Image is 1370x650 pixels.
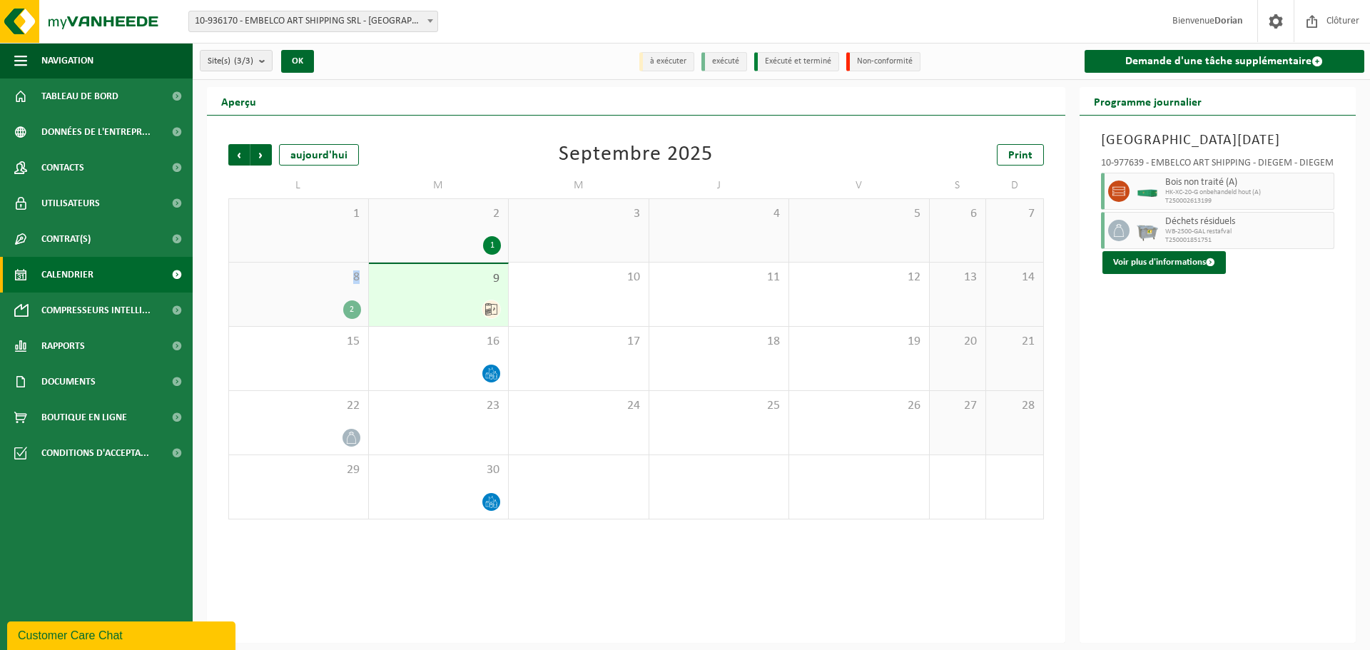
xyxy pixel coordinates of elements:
[937,270,979,285] span: 13
[656,206,782,222] span: 4
[41,364,96,400] span: Documents
[516,334,641,350] span: 17
[1165,228,1331,236] span: WB-2500-GAL restafval
[236,334,361,350] span: 15
[937,334,979,350] span: 20
[483,236,501,255] div: 1
[281,50,314,73] button: OK
[937,398,979,414] span: 27
[789,173,930,198] td: V
[1085,50,1365,73] a: Demande d'une tâche supplémentaire
[376,334,502,350] span: 16
[1101,158,1335,173] div: 10-977639 - EMBELCO ART SHIPPING - DIEGEM - DIEGEM
[279,144,359,166] div: aujourd'hui
[41,435,149,471] span: Conditions d'accepta...
[41,400,127,435] span: Boutique en ligne
[516,270,641,285] span: 10
[376,206,502,222] span: 2
[234,56,253,66] count: (3/3)
[1165,216,1331,228] span: Déchets résiduels
[656,398,782,414] span: 25
[343,300,361,319] div: 2
[1137,186,1158,197] img: HK-XC-20-GN-00
[656,270,782,285] span: 11
[1165,197,1331,205] span: T250002613199
[1165,177,1331,188] span: Bois non traité (A)
[41,186,100,221] span: Utilisateurs
[649,173,790,198] td: J
[846,52,920,71] li: Non-conformité
[796,206,922,222] span: 5
[516,398,641,414] span: 24
[1214,16,1243,26] strong: Dorian
[188,11,438,32] span: 10-936170 - EMBELCO ART SHIPPING SRL - ETTERBEEK
[7,619,238,650] iframe: chat widget
[639,52,694,71] li: à exécuter
[228,144,250,166] span: Précédent
[189,11,437,31] span: 10-936170 - EMBELCO ART SHIPPING SRL - ETTERBEEK
[236,462,361,478] span: 29
[41,43,93,78] span: Navigation
[509,173,649,198] td: M
[701,52,747,71] li: exécuté
[41,293,151,328] span: Compresseurs intelli...
[41,328,85,364] span: Rapports
[993,270,1035,285] span: 14
[993,334,1035,350] span: 21
[993,398,1035,414] span: 28
[207,87,270,115] h2: Aperçu
[1165,188,1331,197] span: HK-XC-20-G onbehandeld hout (A)
[41,114,151,150] span: Données de l'entrepr...
[236,206,361,222] span: 1
[200,50,273,71] button: Site(s)(3/3)
[1008,150,1032,161] span: Print
[41,78,118,114] span: Tableau de bord
[41,150,84,186] span: Contacts
[796,270,922,285] span: 12
[376,462,502,478] span: 30
[1101,130,1335,151] h3: [GEOGRAPHIC_DATA][DATE]
[236,270,361,285] span: 8
[250,144,272,166] span: Suivant
[228,173,369,198] td: L
[376,398,502,414] span: 23
[516,206,641,222] span: 3
[993,206,1035,222] span: 7
[937,206,979,222] span: 6
[986,173,1043,198] td: D
[41,221,91,257] span: Contrat(s)
[236,398,361,414] span: 22
[369,173,509,198] td: M
[1080,87,1216,115] h2: Programme journalier
[930,173,987,198] td: S
[208,51,253,72] span: Site(s)
[997,144,1044,166] a: Print
[796,398,922,414] span: 26
[1137,220,1158,241] img: WB-2500-GAL-GY-01
[376,271,502,287] span: 9
[559,144,713,166] div: Septembre 2025
[656,334,782,350] span: 18
[754,52,839,71] li: Exécuté et terminé
[796,334,922,350] span: 19
[1165,236,1331,245] span: T250001851751
[1102,251,1226,274] button: Voir plus d'informations
[41,257,93,293] span: Calendrier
